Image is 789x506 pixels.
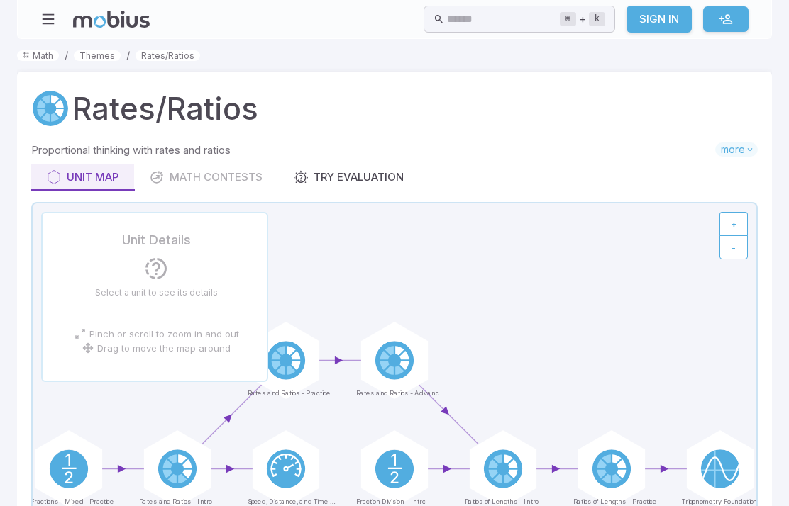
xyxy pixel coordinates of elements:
p: Pinch or scroll to zoom in and out [89,327,239,341]
div: Try Evaluation [294,169,404,185]
button: + [719,212,748,236]
h5: Unit Details [122,230,191,250]
h1: Rates/Ratios [72,86,258,131]
button: - [719,235,748,259]
p: Drag to move the map around [97,341,231,355]
a: Rates/Ratios [31,89,70,128]
span: Rates and Ratios - Advanced [356,389,446,398]
li: / [65,47,68,63]
div: Unit Map [47,169,118,185]
kbd: ⌘ [560,12,576,26]
a: Sign In [627,6,692,33]
nav: breadcrumb [17,47,772,63]
p: Proportional thinking with rates and ratios [31,142,715,158]
div: + [560,11,605,28]
kbd: k [589,12,605,26]
a: Rates/Ratios [136,50,200,61]
p: Select a unit to see its details [95,287,218,298]
a: Themes [74,50,121,61]
li: / [126,47,130,63]
a: Math [17,50,59,61]
span: Rates and Ratios - Practice [248,389,331,398]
